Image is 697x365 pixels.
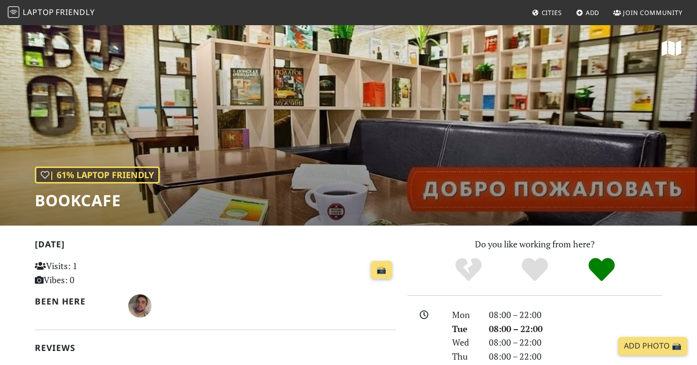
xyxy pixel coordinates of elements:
div: 08:00 – 22:00 [483,350,668,364]
img: LaptopFriendly [8,6,19,18]
div: 08:00 – 22:00 [483,335,668,350]
p: Do you like working from here? [408,237,662,251]
span: Add [586,8,600,17]
a: LaptopFriendly LaptopFriendly [8,4,95,21]
h1: BookCafe [35,191,160,210]
div: Mon [446,308,483,322]
p: Visits: 1 Vibes: 0 [35,259,148,287]
div: No [435,257,502,283]
div: Definitely! [568,257,635,283]
img: 3840-kirk.jpg [128,294,152,318]
div: Thu [446,350,483,364]
a: Cities [528,4,566,21]
a: Join Community [609,4,686,21]
a: Add [572,4,604,21]
span: Kirk Goddard [128,299,152,311]
h2: [DATE] [35,239,396,253]
h2: Been here [35,296,117,306]
div: Yes [501,257,568,283]
span: Laptop [23,7,54,17]
div: | 61% Laptop Friendly [35,167,160,183]
span: Friendly [56,7,94,17]
a: Add Photo 📸 [618,337,687,355]
span: Join Community [623,8,682,17]
a: 📸 [371,261,392,279]
span: Cities [542,8,562,17]
div: 08:00 – 22:00 [483,322,668,336]
div: Tue [446,322,483,336]
div: Wed [446,335,483,350]
h2: Reviews [35,343,396,353]
div: 08:00 – 22:00 [483,308,668,322]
